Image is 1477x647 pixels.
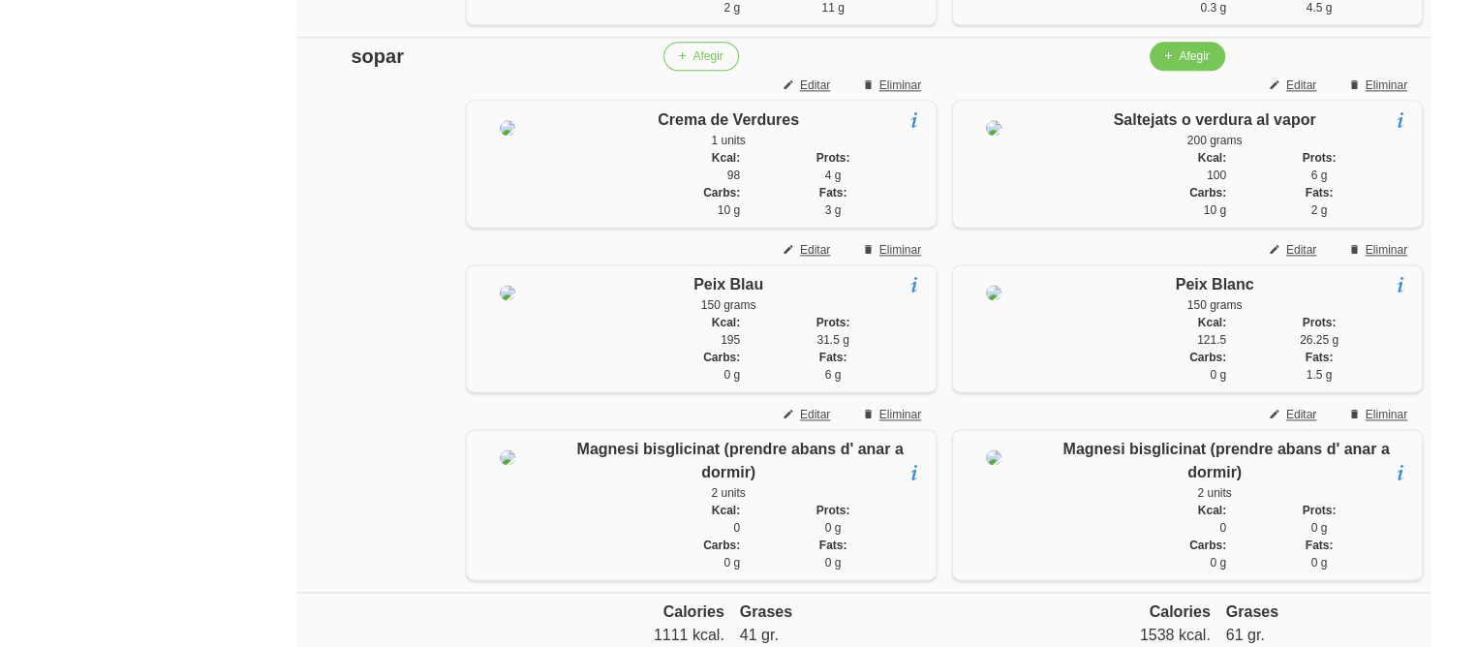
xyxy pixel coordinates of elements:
[821,1,844,15] span: 11 g
[819,351,847,364] strong: Fats:
[1198,504,1226,517] strong: Kcal:
[879,77,921,94] span: Eliminar
[1306,539,1334,552] strong: Fats:
[474,624,724,647] p: 1111 kcal.
[879,406,921,423] span: Eliminar
[1307,368,1333,382] span: 1.5 g
[816,316,850,329] strong: Prots:
[721,333,740,347] span: 195
[1219,521,1226,535] span: 0
[1303,151,1337,165] strong: Prots:
[1303,504,1337,517] strong: Prots:
[658,111,799,128] span: Crema de Verdures
[304,42,450,71] div: sopar
[576,441,903,480] span: Magnesi bisglicinat (prendre abans d' anar a dormir)
[718,203,740,217] span: 10 g
[1257,235,1332,264] button: Editar
[850,71,937,100] button: Eliminar
[1150,42,1224,71] button: Afegir
[692,47,723,65] span: Afegir
[879,241,921,259] span: Eliminar
[825,169,842,182] span: 4 g
[733,521,740,535] span: 0
[800,406,830,423] span: Editar
[1337,71,1423,100] button: Eliminar
[740,624,929,647] p: 41 gr.
[703,186,740,200] strong: Carbs:
[1189,186,1226,200] strong: Carbs:
[1197,486,1231,500] span: 2 units
[800,77,830,94] span: Editar
[712,151,740,165] strong: Kcal:
[816,151,850,165] strong: Prots:
[723,556,740,570] span: 0 g
[1311,169,1328,182] span: 6 g
[1198,316,1226,329] strong: Kcal:
[703,351,740,364] strong: Carbs:
[960,624,1211,647] p: 1538 kcal.
[1307,1,1333,15] span: 4.5 g
[771,235,846,264] button: Editar
[825,368,842,382] span: 6 g
[1189,351,1226,364] strong: Carbs:
[1114,111,1316,128] span: Saltejats o verdura al vapor
[500,285,515,300] img: 8ea60705-12ae-42e8-83e1-4ba62b1261d5%2Ffoods%2F67573-peix-blau-jpeg.jpeg
[1366,77,1407,94] span: Eliminar
[1311,521,1328,535] span: 0 g
[816,333,848,347] span: 31.5 g
[1226,624,1415,647] p: 61 gr.
[1204,203,1226,217] span: 10 g
[1257,71,1332,100] button: Editar
[727,169,740,182] span: 98
[825,556,842,570] span: 0 g
[723,1,740,15] span: 2 g
[771,400,846,429] button: Editar
[1189,539,1226,552] strong: Carbs:
[1286,406,1316,423] span: Editar
[711,134,745,147] span: 1 units
[1150,603,1211,620] strong: Calories
[1187,134,1243,147] span: 200 grams
[1366,406,1407,423] span: Eliminar
[800,241,830,259] span: Editar
[711,486,745,500] span: 2 units
[500,120,515,136] img: 8ea60705-12ae-42e8-83e1-4ba62b1261d5%2Ffoods%2F62550-crema-de-verdures-jpg.jpg
[1207,169,1226,182] span: 100
[1337,400,1423,429] button: Eliminar
[723,368,740,382] span: 0 g
[850,400,937,429] button: Eliminar
[819,186,847,200] strong: Fats:
[712,316,740,329] strong: Kcal:
[663,603,724,620] strong: Calories
[1311,203,1328,217] span: 2 g
[1062,441,1389,480] span: Magnesi bisglicinat (prendre abans d' anar a dormir)
[703,539,740,552] strong: Carbs:
[771,71,846,100] button: Editar
[1197,333,1226,347] span: 121.5
[825,203,842,217] span: 3 g
[1210,556,1226,570] span: 0 g
[986,449,1001,465] img: 8ea60705-12ae-42e8-83e1-4ba62b1261d5%2Ffoods%2F15507-magnesi-bis-png.png
[740,603,792,620] strong: Grases
[850,235,937,264] button: Eliminar
[1303,316,1337,329] strong: Prots:
[819,539,847,552] strong: Fats:
[986,120,1001,136] img: 8ea60705-12ae-42e8-83e1-4ba62b1261d5%2Ffoods%2F76786-saltejats-jpg.jpg
[1306,186,1334,200] strong: Fats:
[500,449,515,465] img: 8ea60705-12ae-42e8-83e1-4ba62b1261d5%2Ffoods%2F15507-magnesi-bis-png.png
[1226,603,1278,620] strong: Grases
[663,42,738,71] button: Afegir
[1200,1,1226,15] span: 0.3 g
[693,276,763,293] span: Peix Blau
[1366,241,1407,259] span: Eliminar
[1179,47,1209,65] span: Afegir
[1210,368,1226,382] span: 0 g
[825,521,842,535] span: 0 g
[986,285,1001,300] img: 8ea60705-12ae-42e8-83e1-4ba62b1261d5%2Ffoods%2F95578-peix-blanc-jpg.jpg
[1286,77,1316,94] span: Editar
[1286,241,1316,259] span: Editar
[816,504,850,517] strong: Prots:
[1198,151,1226,165] strong: Kcal:
[1337,235,1423,264] button: Eliminar
[1187,298,1243,312] span: 150 grams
